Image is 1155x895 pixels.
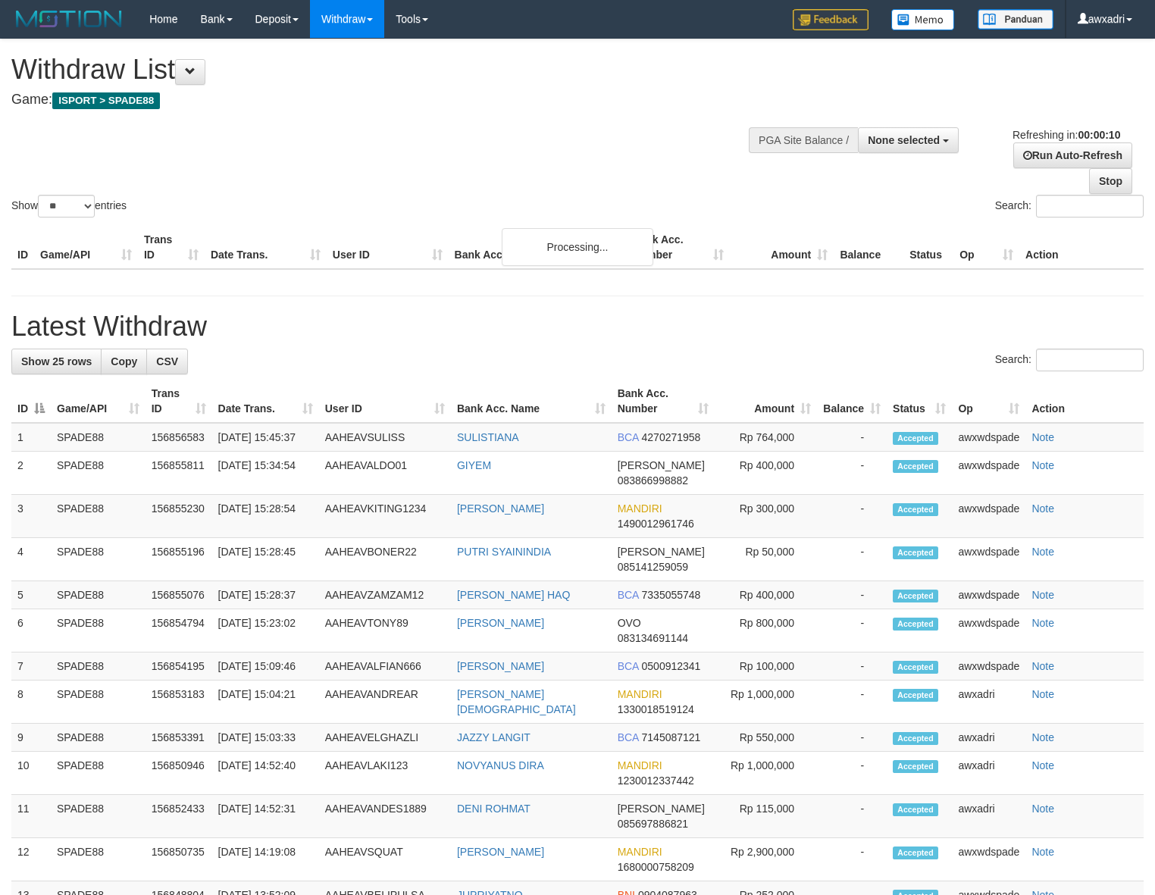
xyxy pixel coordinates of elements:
[868,134,940,146] span: None selected
[212,380,319,423] th: Date Trans.: activate to sort column ascending
[1031,431,1054,443] a: Note
[817,581,887,609] td: -
[212,681,319,724] td: [DATE] 15:04:21
[952,795,1025,838] td: awxadri
[952,724,1025,752] td: awxadri
[952,423,1025,452] td: awxwdspade
[715,452,817,495] td: Rp 400,000
[817,724,887,752] td: -
[146,538,212,581] td: 156855196
[146,349,188,374] a: CSV
[817,681,887,724] td: -
[730,226,834,269] th: Amount
[146,581,212,609] td: 156855076
[749,127,858,153] div: PGA Site Balance /
[212,752,319,795] td: [DATE] 14:52:40
[952,681,1025,724] td: awxadri
[11,495,51,538] td: 3
[952,581,1025,609] td: awxwdspade
[618,846,662,858] span: MANDIRI
[212,652,319,681] td: [DATE] 15:09:46
[101,349,147,374] a: Copy
[11,581,51,609] td: 5
[952,495,1025,538] td: awxwdspade
[327,226,449,269] th: User ID
[952,380,1025,423] th: Op: activate to sort column ascending
[952,652,1025,681] td: awxwdspade
[51,752,146,795] td: SPADE88
[793,9,869,30] img: Feedback.jpg
[11,538,51,581] td: 4
[893,689,938,702] span: Accepted
[52,92,160,109] span: ISPORT > SPADE88
[51,380,146,423] th: Game/API: activate to sort column ascending
[138,226,205,269] th: Trans ID
[618,617,641,629] span: OVO
[893,546,938,559] span: Accepted
[212,724,319,752] td: [DATE] 15:03:33
[146,795,212,838] td: 156852433
[893,846,938,859] span: Accepted
[715,795,817,838] td: Rp 115,000
[1036,349,1144,371] input: Search:
[618,660,639,672] span: BCA
[952,452,1025,495] td: awxwdspade
[893,503,938,516] span: Accepted
[893,732,938,745] span: Accepted
[618,518,694,530] span: Copy 1490012961746 to clipboard
[893,618,938,631] span: Accepted
[319,495,451,538] td: AAHEAVKITING1234
[817,652,887,681] td: -
[11,452,51,495] td: 2
[11,652,51,681] td: 7
[319,652,451,681] td: AAHEAVALFIAN666
[995,195,1144,217] label: Search:
[212,495,319,538] td: [DATE] 15:28:54
[1031,803,1054,815] a: Note
[457,546,551,558] a: PUTRI SYAININDIA
[1031,846,1054,858] a: Note
[1031,660,1054,672] a: Note
[205,226,327,269] th: Date Trans.
[319,795,451,838] td: AAHEAVANDES1889
[457,502,544,515] a: [PERSON_NAME]
[212,538,319,581] td: [DATE] 15:28:45
[952,838,1025,881] td: awxwdspade
[319,838,451,881] td: AAHEAVSQUAT
[1025,380,1144,423] th: Action
[715,609,817,652] td: Rp 800,000
[11,226,34,269] th: ID
[212,423,319,452] td: [DATE] 15:45:37
[11,195,127,217] label: Show entries
[618,688,662,700] span: MANDIRI
[51,581,146,609] td: SPADE88
[319,724,451,752] td: AAHEAVELGHAZLI
[817,423,887,452] td: -
[715,538,817,581] td: Rp 50,000
[817,495,887,538] td: -
[51,838,146,881] td: SPADE88
[51,681,146,724] td: SPADE88
[618,561,688,573] span: Copy 085141259059 to clipboard
[51,495,146,538] td: SPADE88
[893,760,938,773] span: Accepted
[1089,168,1132,194] a: Stop
[51,724,146,752] td: SPADE88
[618,502,662,515] span: MANDIRI
[212,581,319,609] td: [DATE] 15:28:37
[11,55,755,85] h1: Withdraw List
[11,681,51,724] td: 8
[1031,589,1054,601] a: Note
[1031,731,1054,743] a: Note
[618,861,694,873] span: Copy 1680000758209 to clipboard
[51,652,146,681] td: SPADE88
[1031,459,1054,471] a: Note
[618,775,694,787] span: Copy 1230012337442 to clipboard
[817,795,887,838] td: -
[11,423,51,452] td: 1
[858,127,959,153] button: None selected
[11,8,127,30] img: MOTION_logo.png
[618,803,705,815] span: [PERSON_NAME]
[146,495,212,538] td: 156855230
[642,431,701,443] span: Copy 4270271958 to clipboard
